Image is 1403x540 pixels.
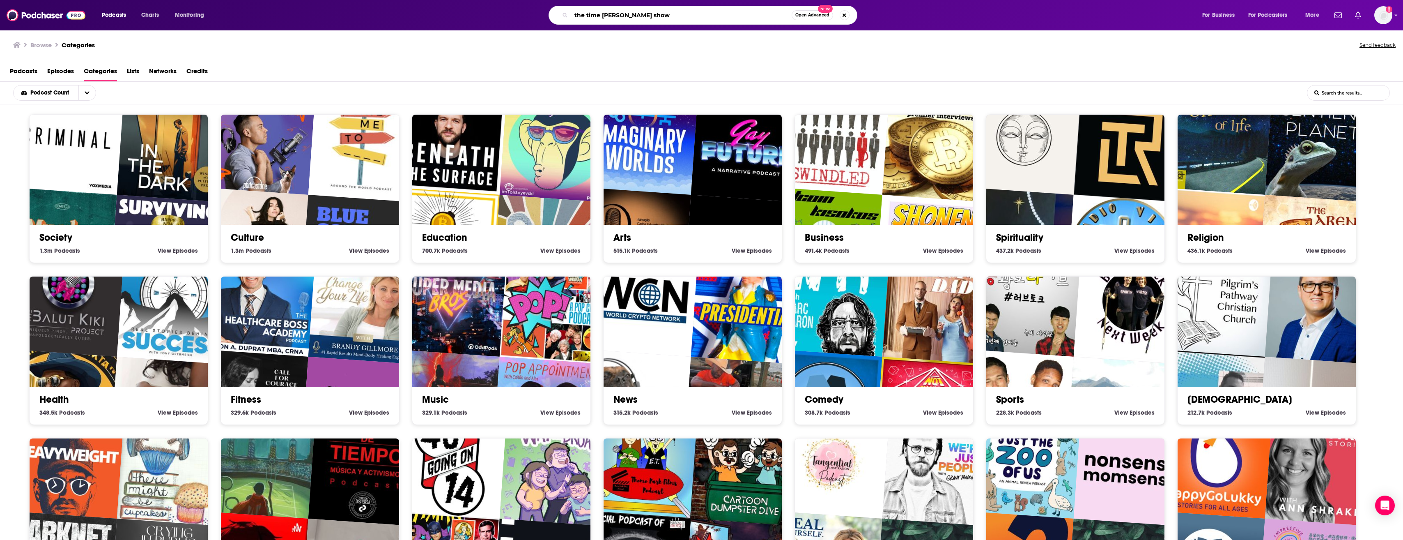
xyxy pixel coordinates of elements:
span: Episodes [1130,409,1155,416]
span: View [1114,247,1128,254]
button: open menu [14,90,78,96]
a: 491.4k Business Podcasts [805,247,850,254]
span: View [923,247,937,254]
a: Podchaser - Follow, Share and Rate Podcasts [7,7,85,23]
a: View Arts Episodes [732,247,772,254]
div: The Reluctant Thought Leader Podcast [1074,88,1188,202]
span: Lists [127,65,139,81]
span: View [1114,409,1128,416]
div: Take Me To Travel Podcast [308,88,423,202]
div: 40 Going On 14 [393,404,507,519]
a: Culture [231,231,264,244]
span: Podcasts [1016,409,1042,416]
img: The Real Stories Behind Success [117,250,231,364]
a: 437.2k Spirituality Podcasts [996,247,1041,254]
a: 308.7k Comedy Podcasts [805,409,850,416]
a: Fitness [231,393,261,406]
img: Fularsız Entellik [500,88,614,202]
div: Super Media Bros Podcast [393,242,507,357]
a: 329.1k Music Podcasts [422,409,467,416]
img: The Jordan Harbinger Show [202,81,316,195]
span: Podcasts [1207,247,1233,254]
a: View Business Episodes [923,247,963,254]
img: Theme Park Films Podcast [584,404,698,519]
span: Podcast Count [30,90,72,96]
button: open menu [78,85,96,100]
span: Networks [149,65,177,81]
img: Heal Yourself. Change Your Life™ [308,250,423,364]
svg: Add a profile image [1386,6,1392,13]
button: open menu [1243,9,1300,22]
img: Imaginary Worlds [584,81,698,195]
img: WTF with Marc Maron Podcast [776,242,890,357]
a: 1.3m Culture Podcasts [231,247,271,254]
a: Show notifications dropdown [1331,8,1345,22]
button: open menu [169,9,215,22]
img: Better Luck Next Week [1074,250,1188,364]
img: The World Crypto Network Podcast [584,242,698,357]
a: View Spirituality Episodes [1114,247,1155,254]
input: Search podcasts, credits, & more... [571,9,792,22]
span: 329.6k [231,409,249,416]
div: One Third of Life [1158,81,1272,195]
img: HappyGoLukky [1158,404,1272,519]
img: Cap 11 H.P. e la pietra filosofale [202,404,316,519]
img: The Balut Kiki Project [10,242,124,357]
span: Episodes [556,409,581,416]
span: View [540,247,554,254]
span: View [349,409,363,416]
a: View Comedy Episodes [923,409,963,416]
a: View Music Episodes [540,409,581,416]
a: Society [39,231,72,244]
div: Stories of Men: Beneath the Surface [393,81,507,195]
img: Your Mom & Dad [882,250,997,364]
a: View Society Episodes [158,247,198,254]
img: Tangential Inspiration [776,404,890,519]
img: User Profile [1374,6,1392,24]
span: Episodes [556,247,581,254]
div: Just the Zoo of Us [967,404,1081,519]
a: 329.6k Fitness Podcasts [231,409,276,416]
div: Sentient Planet [1265,88,1379,202]
a: Sports [996,393,1024,406]
span: Podcasts [824,247,850,254]
a: 700.7k Education Podcasts [422,247,468,254]
a: 228.3k Sports Podcasts [996,409,1042,416]
span: Credits [186,65,208,81]
button: Show profile menu [1374,6,1392,24]
span: Charts [141,9,159,21]
span: Episodes [938,247,963,254]
div: Way Too Broad [500,412,614,526]
img: We're Just People [882,412,997,526]
span: 228.3k [996,409,1014,416]
img: There Might Be Cupcakes Podcast [117,412,231,526]
a: Charts [136,9,164,22]
img: Onward Stories [1265,412,1379,526]
img: Esencias de ALQVIMIA [967,81,1081,195]
h1: Categories [62,41,95,49]
button: open menu [1196,9,1245,22]
span: 348.5k [39,409,57,416]
div: The Bitcoin Knowledge Podcast [882,88,997,202]
span: Podcasts [250,409,276,416]
div: [용광로 라이브] 러브토크 [967,242,1081,357]
button: Send feedback [1357,39,1398,51]
a: Comedy [805,393,843,406]
span: Podcasts [246,247,271,254]
span: 1.3m [231,247,244,254]
a: 1.3m Society Podcasts [39,247,80,254]
button: open menu [96,9,137,22]
a: Spirituality [996,231,1043,244]
span: 491.4k [805,247,822,254]
img: Rediscover the Gospel [1265,250,1379,364]
span: View [732,247,745,254]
